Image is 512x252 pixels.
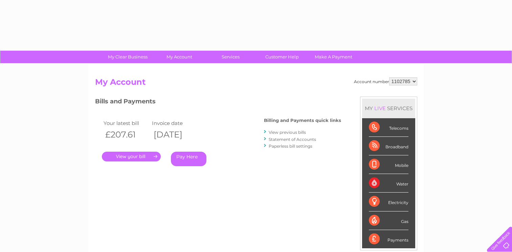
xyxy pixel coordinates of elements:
td: Your latest bill [102,119,151,128]
div: Water [369,174,408,193]
div: Account number [354,77,417,85]
a: Make A Payment [306,51,361,63]
a: View previous bills [269,130,306,135]
a: Pay Here [171,152,206,166]
a: Customer Help [254,51,310,63]
th: £207.61 [102,128,151,142]
div: LIVE [373,105,387,111]
a: Paperless bill settings [269,144,312,149]
a: . [102,152,161,161]
a: Statement of Accounts [269,137,316,142]
div: Telecoms [369,118,408,137]
th: [DATE] [150,128,199,142]
a: My Account [151,51,207,63]
div: Electricity [369,193,408,211]
div: Gas [369,211,408,230]
div: Mobile [369,155,408,174]
div: Payments [369,230,408,248]
h3: Bills and Payments [95,97,341,108]
div: MY SERVICES [362,99,415,118]
a: My Clear Business [100,51,156,63]
div: Broadband [369,137,408,155]
h2: My Account [95,77,417,90]
td: Invoice date [150,119,199,128]
h4: Billing and Payments quick links [264,118,341,123]
a: Services [203,51,259,63]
